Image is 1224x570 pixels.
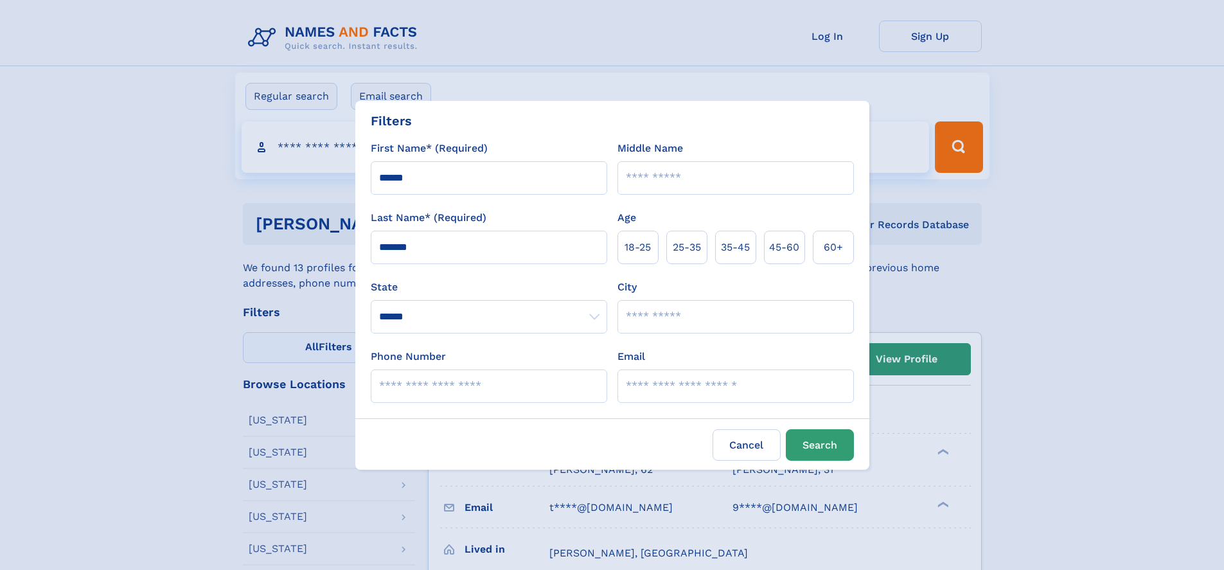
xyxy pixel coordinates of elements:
[371,111,412,130] div: Filters
[769,240,799,255] span: 45‑60
[371,141,488,156] label: First Name* (Required)
[824,240,843,255] span: 60+
[713,429,781,461] label: Cancel
[673,240,701,255] span: 25‑35
[786,429,854,461] button: Search
[371,349,446,364] label: Phone Number
[617,210,636,226] label: Age
[625,240,651,255] span: 18‑25
[371,210,486,226] label: Last Name* (Required)
[721,240,750,255] span: 35‑45
[617,349,645,364] label: Email
[617,141,683,156] label: Middle Name
[371,280,607,295] label: State
[617,280,637,295] label: City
